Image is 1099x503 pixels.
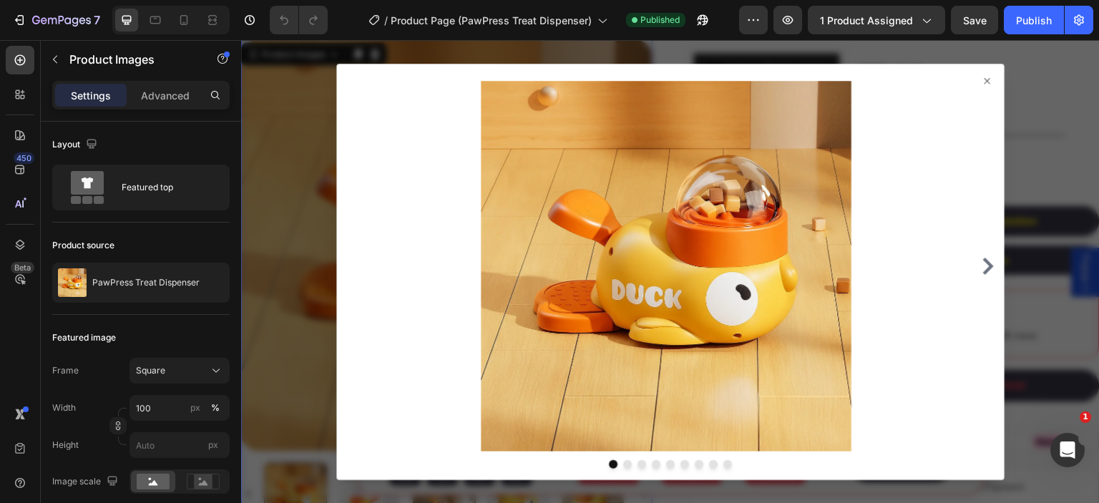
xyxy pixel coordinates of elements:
span: Published [640,14,680,26]
div: Publish [1016,13,1052,28]
label: Height [52,439,79,451]
input: px% [130,395,230,421]
button: Carousel Next Arrow [738,218,756,235]
button: Save [951,6,998,34]
button: Publish [1004,6,1064,34]
div: Layout [52,135,100,155]
span: Square [136,364,165,377]
button: % [187,399,204,416]
div: % [211,401,220,414]
div: Undo/Redo [270,6,328,34]
span: Save [963,14,987,26]
div: 450 [14,152,34,164]
button: Dot [382,420,391,429]
div: Beta [11,262,34,273]
button: Dot [396,420,405,429]
div: Featured image [52,331,116,344]
iframe: Design area [241,40,1099,503]
button: 1 product assigned [808,6,945,34]
label: Frame [52,364,79,377]
input: px [130,432,230,458]
button: Dot [468,420,477,429]
button: Square [130,358,230,384]
span: px [208,439,218,450]
div: Image scale [52,472,121,492]
p: Product Images [69,51,191,68]
button: Dot [454,420,462,429]
iframe: Intercom live chat [1050,433,1085,467]
div: px [190,401,200,414]
button: Dot [411,420,419,429]
button: px [207,399,224,416]
span: 1 [1080,411,1091,423]
span: Product Page (PawPress Treat Dispenser) [391,13,592,28]
button: Dot [425,420,434,429]
p: 7 [94,11,100,29]
p: Advanced [141,88,190,103]
p: Settings [71,88,111,103]
button: 7 [6,6,107,34]
span: / [384,13,388,28]
label: Width [52,401,76,414]
span: 1 product assigned [820,13,913,28]
p: PawPress Treat Dispenser [92,278,200,288]
div: Featured top [122,171,209,204]
button: Dot [482,420,491,429]
img: product feature img [58,268,87,297]
button: Dot [439,420,448,429]
button: Dot [368,420,376,429]
div: Product source [52,239,114,252]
